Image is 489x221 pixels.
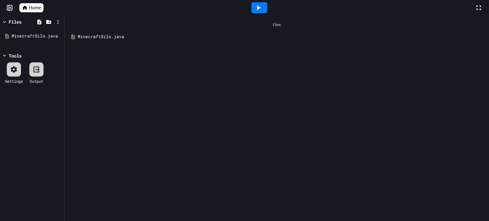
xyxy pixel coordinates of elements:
[68,19,486,31] div: Files
[12,33,62,39] div: MinecraftSilo.java
[19,3,44,12] a: Home
[5,78,23,84] div: Settings
[30,78,43,84] div: Output
[78,34,485,40] div: MinecraftSilo.java
[9,18,22,25] div: Files
[29,5,41,11] span: Home
[9,52,22,59] div: Tools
